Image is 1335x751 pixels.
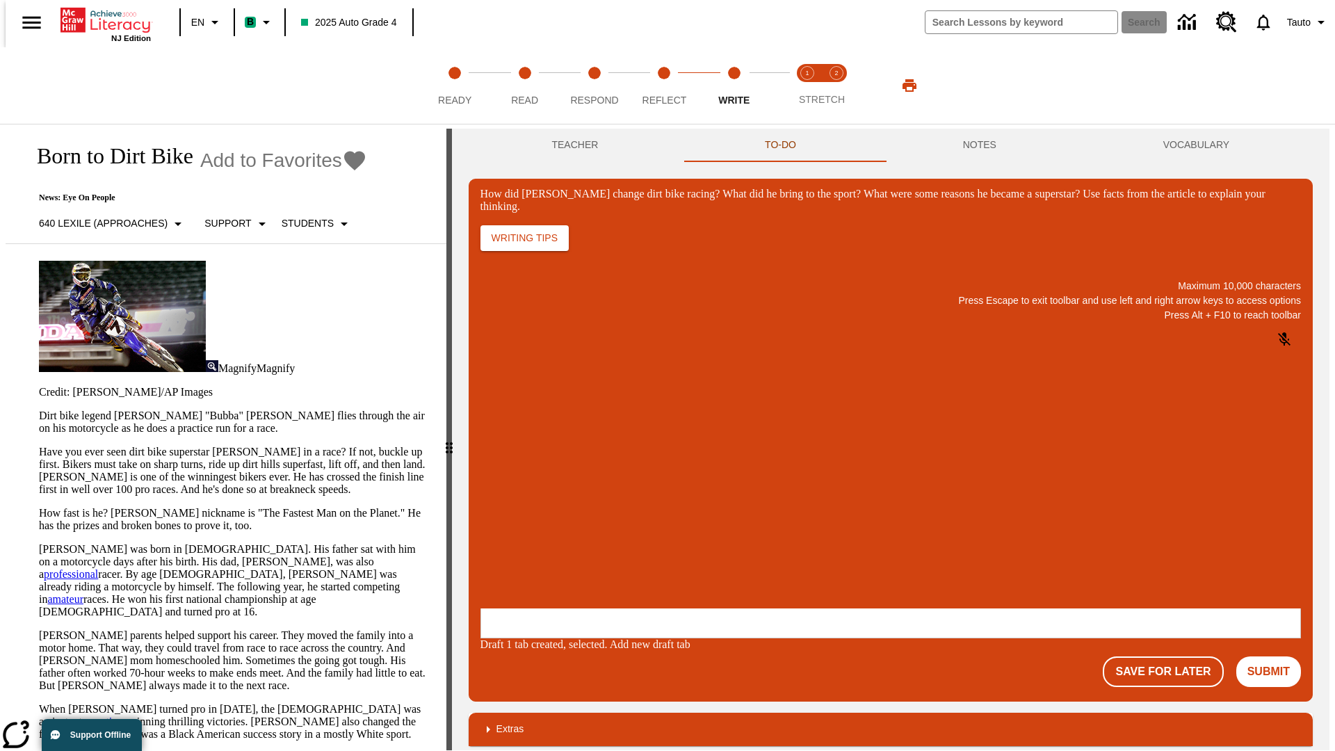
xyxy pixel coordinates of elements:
[1103,656,1223,687] button: Save For Later
[834,70,838,76] text: 2
[1245,4,1281,40] a: Notifications
[39,386,430,398] p: Credit: [PERSON_NAME]/AP Images
[6,11,203,36] p: One change [PERSON_NAME] brought to dirt bike racing was…
[282,216,334,231] p: Students
[480,279,1301,293] p: Maximum 10,000 characters
[199,211,275,236] button: Scaffolds, Support
[206,360,218,372] img: Magnify
[200,150,342,172] span: Add to Favorites
[452,129,1329,750] div: activity
[925,11,1117,33] input: search field
[1208,3,1245,41] a: Resource Center, Will open in new tab
[60,5,151,42] div: Home
[39,629,430,692] p: [PERSON_NAME] parents helped support his career. They moved the family into a motor home. That wa...
[39,703,430,741] p: When [PERSON_NAME] turned pro in [DATE], the [DEMOGRAPHIC_DATA] was an instant , winning thrillin...
[1268,323,1301,356] button: Click to activate and allow voice recognition
[218,362,257,374] span: Magnify
[22,143,193,169] h1: Born to Dirt Bike
[6,11,203,36] body: How did Stewart change dirt bike racing? What did he bring to the sport? What were some reasons h...
[469,129,682,162] button: Teacher
[204,216,251,231] p: Support
[82,716,124,727] a: sensation
[1287,15,1311,30] span: Tauto
[694,47,775,124] button: Write step 5 of 5
[438,95,471,106] span: Ready
[39,410,430,435] p: Dirt bike legend [PERSON_NAME] "Bubba" [PERSON_NAME] flies through the air on his motorcycle as h...
[1236,656,1301,687] button: Submit
[642,95,687,106] span: Reflect
[22,193,367,203] p: News: Eye On People
[11,2,52,43] button: Open side menu
[39,261,206,372] img: Motocross racer James Stewart flies through the air on his dirt bike.
[624,47,704,124] button: Reflect step 4 of 5
[799,94,845,105] span: STRETCH
[484,47,565,124] button: Read step 2 of 5
[6,129,446,743] div: reading
[39,446,430,496] p: Have you ever seen dirt bike superstar [PERSON_NAME] in a race? If not, buckle up first. Bikers m...
[480,638,1301,651] div: Draft 1 tab created, selected. Add new draft tab
[887,73,932,98] button: Print
[496,722,524,736] p: Extras
[70,730,131,740] span: Support Offline
[880,129,1080,162] button: NOTES
[414,47,495,124] button: Ready step 1 of 5
[480,308,1301,323] p: Press Alt + F10 to reach toolbar
[47,593,83,605] a: amateur
[480,293,1301,308] p: Press Escape to exit toolbar and use left and right arrow keys to access options
[787,47,827,124] button: Stretch Read step 1 of 2
[1281,10,1335,35] button: Profile/Settings
[42,719,142,751] button: Support Offline
[44,568,98,580] a: professional
[469,129,1313,162] div: Instructional Panel Tabs
[1170,3,1208,42] a: Data Center
[718,95,750,106] span: Write
[570,95,618,106] span: Respond
[816,47,857,124] button: Stretch Respond step 2 of 2
[257,362,295,374] span: Magnify
[39,216,168,231] p: 640 Lexile (Approaches)
[239,10,280,35] button: Boost Class color is mint green. Change class color
[480,188,1301,213] div: How did [PERSON_NAME] change dirt bike racing? What did he bring to the sport? What were some rea...
[554,47,635,124] button: Respond step 3 of 5
[111,34,151,42] span: NJ Edition
[39,507,430,532] p: How fast is he? [PERSON_NAME] nickname is "The Fastest Man on the Planet." He has the prizes and ...
[247,13,254,31] span: B
[301,15,397,30] span: 2025 Auto Grade 4
[39,543,430,618] p: [PERSON_NAME] was born in [DEMOGRAPHIC_DATA]. His father sat with him on a motorcycle days after ...
[511,95,538,106] span: Read
[276,211,358,236] button: Select Student
[191,15,204,30] span: EN
[185,10,229,35] button: Language: EN, Select a language
[33,211,192,236] button: Select Lexile, 640 Lexile (Approaches)
[446,129,452,750] div: Press Enter or Spacebar and then press right and left arrow keys to move the slider
[200,148,367,172] button: Add to Favorites - Born to Dirt Bike
[681,129,880,162] button: TO-DO
[805,70,809,76] text: 1
[480,225,569,251] button: Writing Tips
[469,713,1313,746] div: Extras
[1080,129,1313,162] button: VOCABULARY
